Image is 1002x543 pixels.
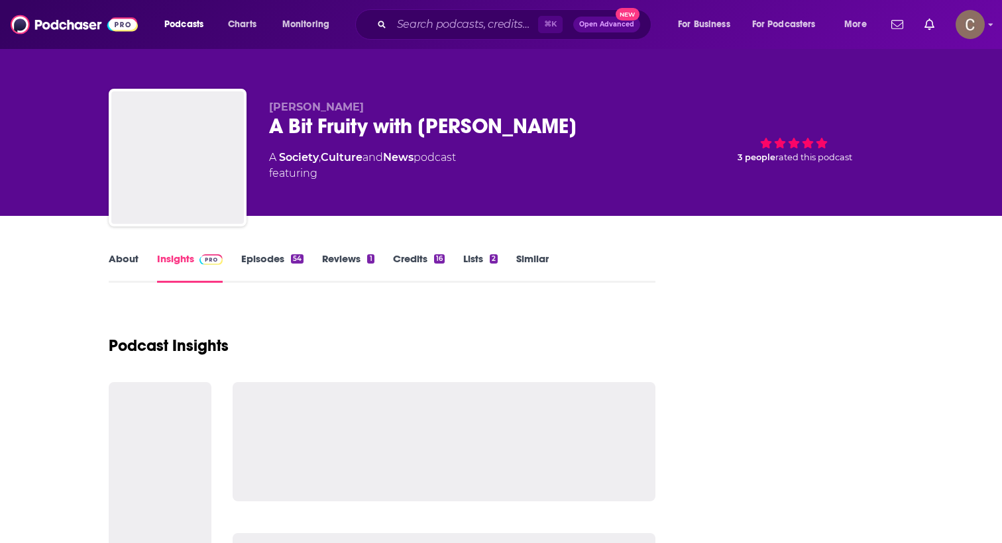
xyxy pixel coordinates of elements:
[282,15,329,34] span: Monitoring
[579,21,634,28] span: Open Advanced
[228,15,256,34] span: Charts
[367,254,374,264] div: 1
[744,14,835,35] button: open menu
[538,16,563,33] span: ⌘ K
[241,252,304,283] a: Episodes54
[695,101,893,183] div: 3 peoplerated this podcast
[321,151,362,164] a: Culture
[956,10,985,39] img: User Profile
[393,252,445,283] a: Credits16
[752,15,816,34] span: For Podcasters
[269,101,364,113] span: [PERSON_NAME]
[919,13,940,36] a: Show notifications dropdown
[273,14,347,35] button: open menu
[368,9,664,40] div: Search podcasts, credits, & more...
[775,152,852,162] span: rated this podcast
[362,151,383,164] span: and
[219,14,264,35] a: Charts
[319,151,321,164] span: ,
[269,150,456,181] div: A podcast
[490,254,498,264] div: 2
[678,15,730,34] span: For Business
[434,254,445,264] div: 16
[383,151,414,164] a: News
[291,254,304,264] div: 54
[516,252,549,283] a: Similar
[835,14,883,35] button: open menu
[109,252,139,283] a: About
[463,252,498,283] a: Lists2
[738,152,775,162] span: 3 people
[11,12,138,37] img: Podchaser - Follow, Share and Rate Podcasts
[844,15,867,34] span: More
[199,254,223,265] img: Podchaser Pro
[109,336,229,356] h1: Podcast Insights
[956,10,985,39] span: Logged in as clay.bolton
[164,15,203,34] span: Podcasts
[956,10,985,39] button: Show profile menu
[322,252,374,283] a: Reviews1
[155,14,221,35] button: open menu
[573,17,640,32] button: Open AdvancedNew
[616,8,640,21] span: New
[157,252,223,283] a: InsightsPodchaser Pro
[279,151,319,164] a: Society
[669,14,747,35] button: open menu
[269,166,456,181] span: featuring
[392,14,538,35] input: Search podcasts, credits, & more...
[886,13,909,36] a: Show notifications dropdown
